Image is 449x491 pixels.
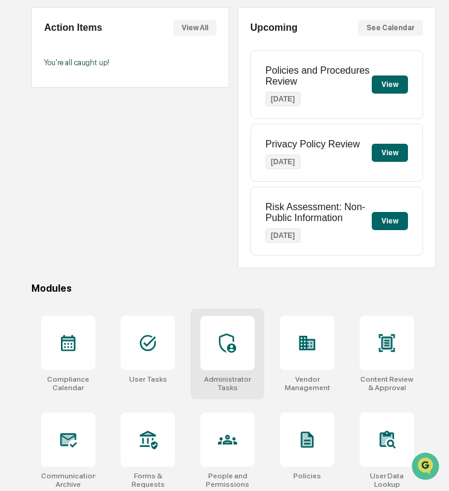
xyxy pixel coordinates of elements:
div: 🖐️ [12,153,22,163]
button: See Calendar [358,20,423,36]
div: People and Permissions [200,472,255,489]
p: Policies and Procedures Review [266,65,372,87]
img: 1746055101610-c473b297-6a78-478c-a979-82029cc54cd1 [12,92,34,114]
span: Preclearance [24,152,78,164]
p: [DATE] [266,155,301,169]
div: Policies [293,472,321,480]
p: You're all caught up! [44,58,217,67]
p: How can we help? [12,25,220,45]
div: Compliance Calendar [41,375,95,392]
input: Clear [31,55,199,68]
h2: Action Items [44,22,102,33]
div: Communications Archive [41,472,95,489]
button: View [372,144,408,162]
span: Data Lookup [24,175,76,187]
span: Attestations [100,152,150,164]
h2: Upcoming [250,22,298,33]
div: We're available if you need us! [41,104,153,114]
a: 🔎Data Lookup [7,170,81,192]
div: 🗄️ [88,153,97,163]
div: Vendor Management [280,375,334,392]
div: Administrator Tasks [200,375,255,392]
p: Privacy Policy Review [266,139,360,150]
p: [DATE] [266,92,301,106]
span: Pylon [120,205,146,214]
iframe: Open customer support [410,451,443,484]
button: View [372,212,408,230]
a: 🖐️Preclearance [7,147,83,169]
a: Powered byPylon [85,204,146,214]
a: 🗄️Attestations [83,147,154,169]
div: User Tasks [129,375,167,383]
div: Start new chat [41,92,198,104]
p: Risk Assessment: Non-Public Information [266,202,372,223]
div: Modules [31,283,436,294]
button: View [372,75,408,94]
div: User Data Lookup [360,472,414,489]
button: View All [173,20,217,36]
button: Start new chat [205,96,220,111]
p: [DATE] [266,228,301,243]
div: Forms & Requests [121,472,175,489]
div: Content Review & Approval [360,375,414,392]
div: 🔎 [12,176,22,186]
